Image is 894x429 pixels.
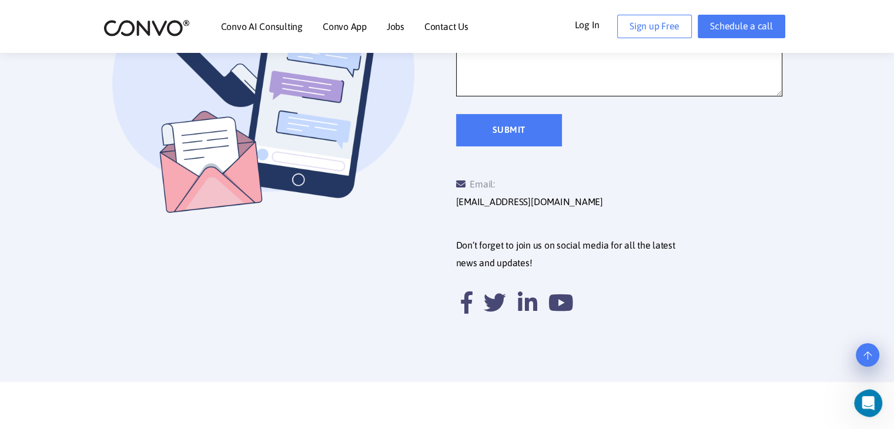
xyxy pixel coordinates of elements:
input: Submit [456,114,562,146]
a: Convo AI Consulting [221,22,303,31]
a: Convo App [323,22,367,31]
a: Schedule a call [698,15,785,38]
p: Don’t forget to join us on social media for all the latest news and updates! [456,237,791,272]
a: Sign up Free [617,15,692,38]
iframe: Intercom live chat [854,389,890,417]
a: Log In [574,15,617,33]
a: [EMAIL_ADDRESS][DOMAIN_NAME] [456,193,603,211]
span: Email: [456,179,495,189]
a: Jobs [387,22,404,31]
a: Contact Us [424,22,468,31]
img: logo_2.png [103,19,190,37]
